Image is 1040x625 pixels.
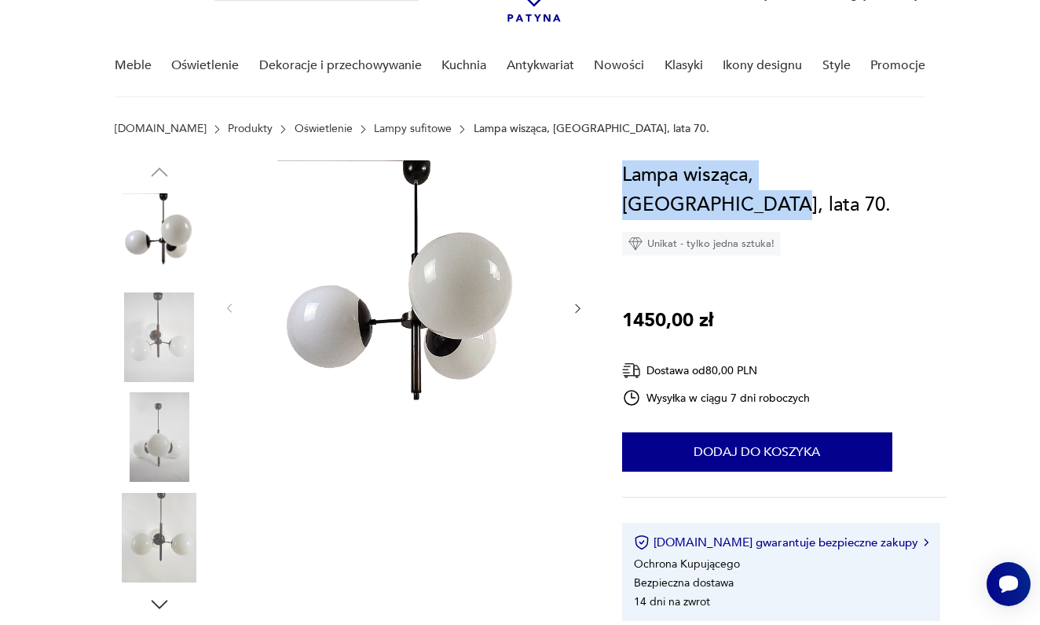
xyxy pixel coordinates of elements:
[228,123,273,135] a: Produkty
[171,35,239,96] a: Oświetlenie
[115,392,204,482] img: Zdjęcie produktu Lampa wisząca, Polska, lata 70.
[115,123,207,135] a: [DOMAIN_NAME]
[115,192,204,281] img: Zdjęcie produktu Lampa wisząca, Polska, lata 70.
[622,388,811,407] div: Wysyłka w ciągu 7 dni roboczych
[259,35,422,96] a: Dekoracje i przechowywanie
[374,123,452,135] a: Lampy sufitowe
[634,535,650,550] img: Ikona certyfikatu
[622,361,641,381] img: Ikona dostawy
[594,35,644,96] a: Nowości
[295,123,353,135] a: Oświetlenie
[251,160,555,454] img: Zdjęcie produktu Lampa wisząca, Polska, lata 70.
[622,306,713,336] p: 1450,00 zł
[507,35,574,96] a: Antykwariat
[474,123,709,135] p: Lampa wisząca, [GEOGRAPHIC_DATA], lata 70.
[634,557,740,572] li: Ochrona Kupującego
[115,493,204,583] img: Zdjęcie produktu Lampa wisząca, Polska, lata 70.
[115,35,152,96] a: Meble
[622,361,811,381] div: Dostawa od 80,00 PLN
[634,594,710,609] li: 14 dni na zwrot
[987,562,1031,606] iframe: Smartsupp widget button
[634,575,734,590] li: Bezpieczna dostawa
[822,35,851,96] a: Style
[924,539,928,546] img: Ikona strzałki w prawo
[723,35,802,96] a: Ikony designu
[622,160,947,220] h1: Lampa wisząca, [GEOGRAPHIC_DATA], lata 70.
[665,35,703,96] a: Klasyki
[622,232,781,256] div: Unikat - tylko jedna sztuka!
[870,35,925,96] a: Promocje
[115,292,204,382] img: Zdjęcie produktu Lampa wisząca, Polska, lata 70.
[622,432,892,472] button: Dodaj do koszyka
[628,237,643,251] img: Ikona diamentu
[441,35,486,96] a: Kuchnia
[634,535,928,550] button: [DOMAIN_NAME] gwarantuje bezpieczne zakupy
